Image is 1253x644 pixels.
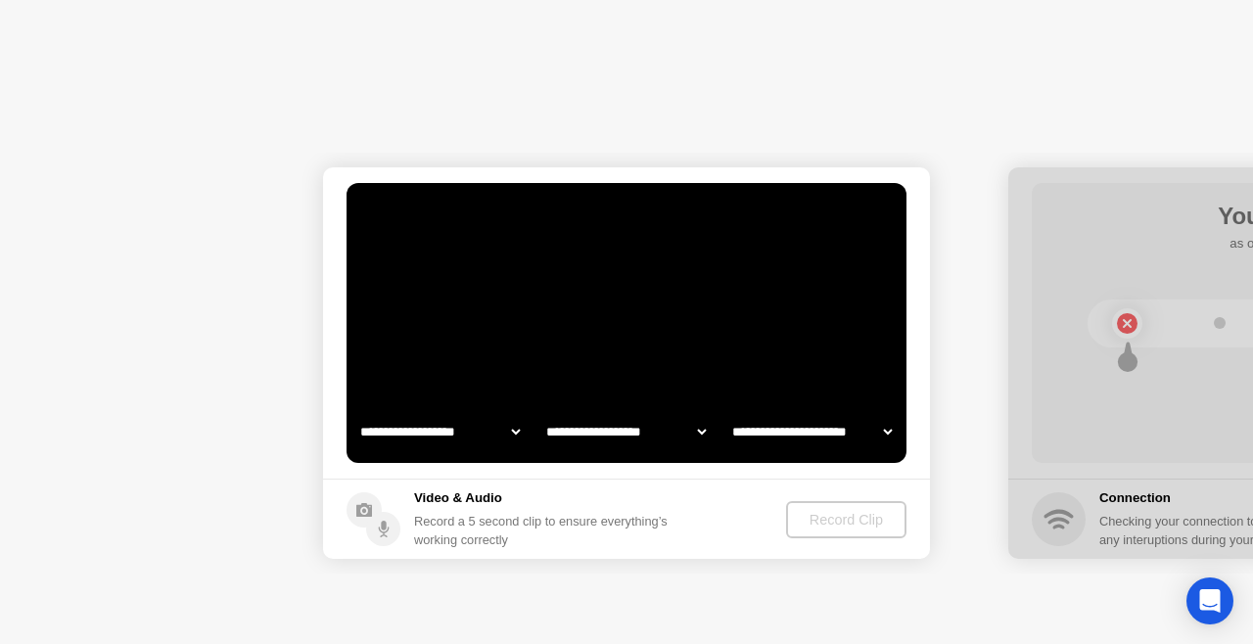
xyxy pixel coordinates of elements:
[542,412,710,451] select: Available speakers
[1186,577,1233,624] div: Open Intercom Messenger
[356,412,524,451] select: Available cameras
[786,501,906,538] button: Record Clip
[794,512,899,528] div: Record Clip
[414,512,675,549] div: Record a 5 second clip to ensure everything’s working correctly
[728,412,896,451] select: Available microphones
[414,488,675,508] h5: Video & Audio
